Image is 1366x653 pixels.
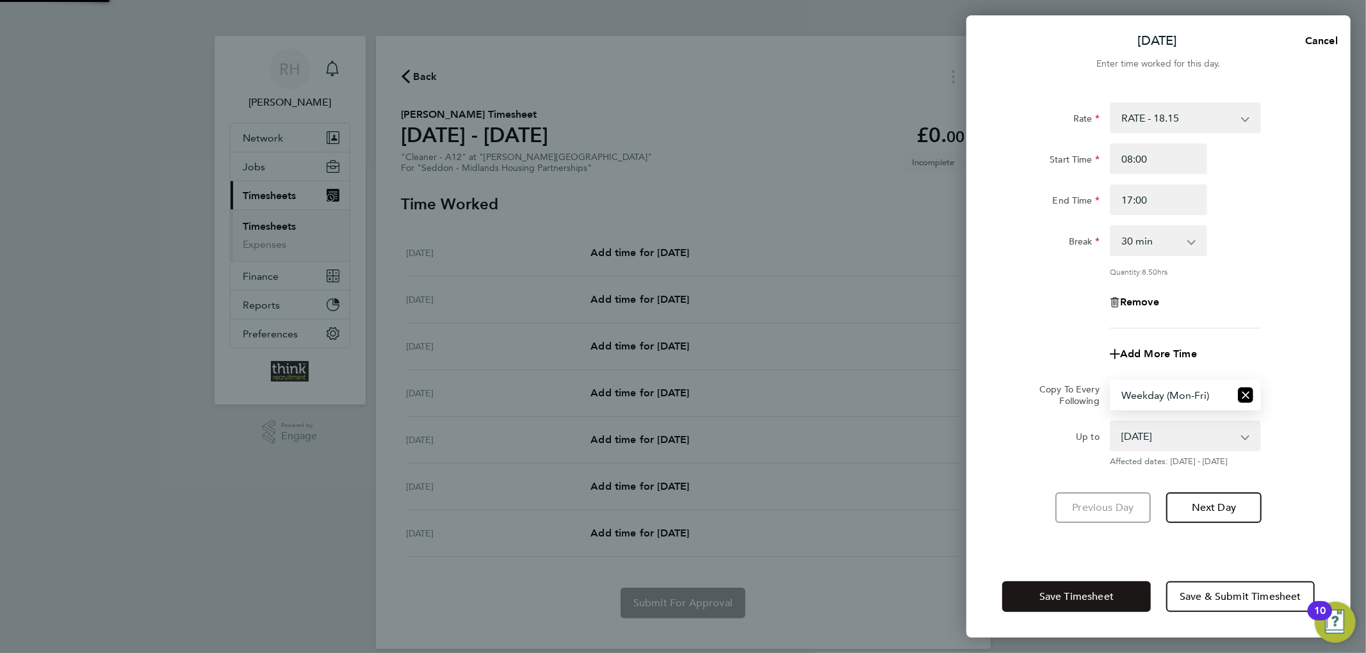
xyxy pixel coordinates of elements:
[1301,35,1338,47] span: Cancel
[1073,113,1100,128] label: Rate
[1138,32,1178,50] p: [DATE]
[1180,590,1301,603] span: Save & Submit Timesheet
[1110,349,1197,359] button: Add More Time
[1120,348,1197,360] span: Add More Time
[966,56,1351,72] div: Enter time worked for this day.
[1002,581,1151,612] button: Save Timesheet
[1192,501,1236,514] span: Next Day
[1110,456,1261,467] span: Affected dates: [DATE] - [DATE]
[1053,195,1100,210] label: End Time
[1314,611,1326,627] div: 10
[1050,154,1100,169] label: Start Time
[1285,28,1351,54] button: Cancel
[1110,266,1261,277] div: Quantity: hrs
[1238,381,1253,409] button: Reset selection
[1110,143,1207,174] input: E.g. 08:00
[1166,581,1315,612] button: Save & Submit Timesheet
[1110,184,1207,215] input: E.g. 18:00
[1142,266,1157,277] span: 8.50
[1069,236,1100,251] label: Break
[1039,590,1114,603] span: Save Timesheet
[1110,297,1159,307] button: Remove
[1166,492,1262,523] button: Next Day
[1029,383,1100,407] label: Copy To Every Following
[1315,602,1356,643] button: Open Resource Center, 10 new notifications
[1076,431,1100,446] label: Up to
[1120,296,1159,308] span: Remove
